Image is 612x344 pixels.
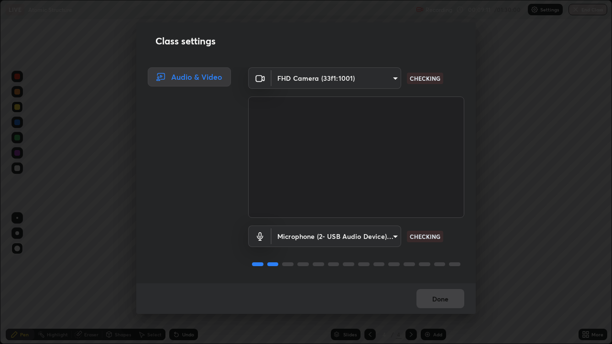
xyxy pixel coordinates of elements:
p: CHECKING [410,232,440,241]
div: Audio & Video [148,67,231,86]
div: FHD Camera (33f1:1001) [272,226,401,247]
p: CHECKING [410,74,440,83]
div: FHD Camera (33f1:1001) [272,67,401,89]
h2: Class settings [155,34,216,48]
